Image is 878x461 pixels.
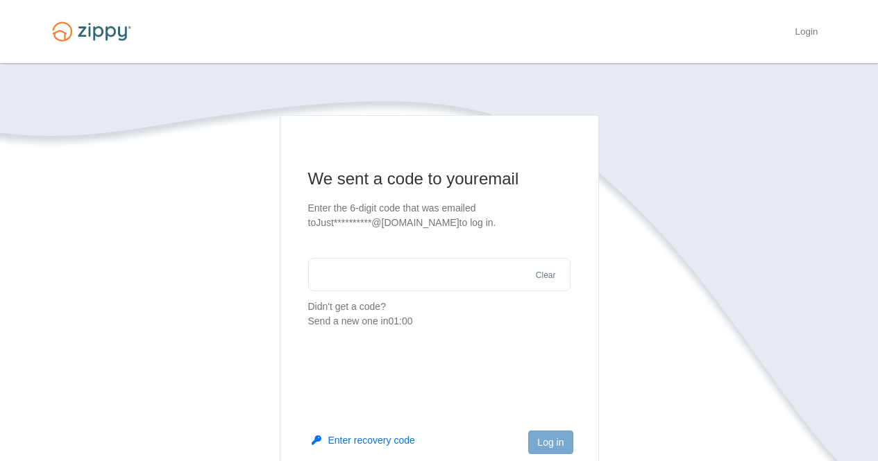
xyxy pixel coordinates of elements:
button: Enter recovery code [312,433,415,447]
div: Send a new one in 01:00 [308,314,571,329]
img: Logo [44,15,140,48]
button: Clear [532,269,560,282]
p: Didn't get a code? [308,299,571,329]
p: Enter the 6-digit code that was emailed to Just**********@[DOMAIN_NAME] to log in. [308,201,571,230]
button: Log in [528,430,573,454]
h1: We sent a code to your email [308,168,571,190]
a: Login [795,26,818,40]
